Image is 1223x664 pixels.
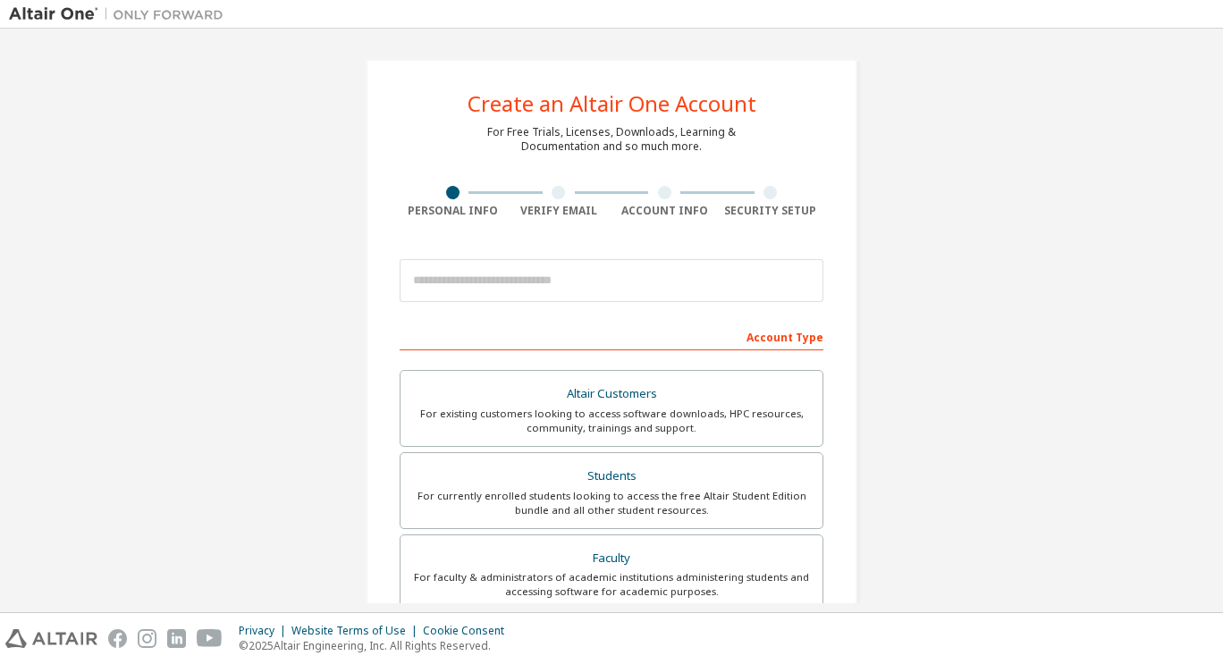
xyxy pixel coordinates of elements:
[197,629,223,648] img: youtube.svg
[291,624,423,638] div: Website Terms of Use
[9,5,232,23] img: Altair One
[506,204,612,218] div: Verify Email
[400,322,823,350] div: Account Type
[239,624,291,638] div: Privacy
[718,204,824,218] div: Security Setup
[423,624,515,638] div: Cookie Consent
[411,407,812,435] div: For existing customers looking to access software downloads, HPC resources, community, trainings ...
[108,629,127,648] img: facebook.svg
[611,204,718,218] div: Account Info
[411,464,812,489] div: Students
[411,382,812,407] div: Altair Customers
[167,629,186,648] img: linkedin.svg
[411,489,812,517] div: For currently enrolled students looking to access the free Altair Student Edition bundle and all ...
[5,629,97,648] img: altair_logo.svg
[400,204,506,218] div: Personal Info
[239,638,515,653] p: © 2025 Altair Engineering, Inc. All Rights Reserved.
[468,93,756,114] div: Create an Altair One Account
[411,570,812,599] div: For faculty & administrators of academic institutions administering students and accessing softwa...
[138,629,156,648] img: instagram.svg
[411,546,812,571] div: Faculty
[487,125,736,154] div: For Free Trials, Licenses, Downloads, Learning & Documentation and so much more.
